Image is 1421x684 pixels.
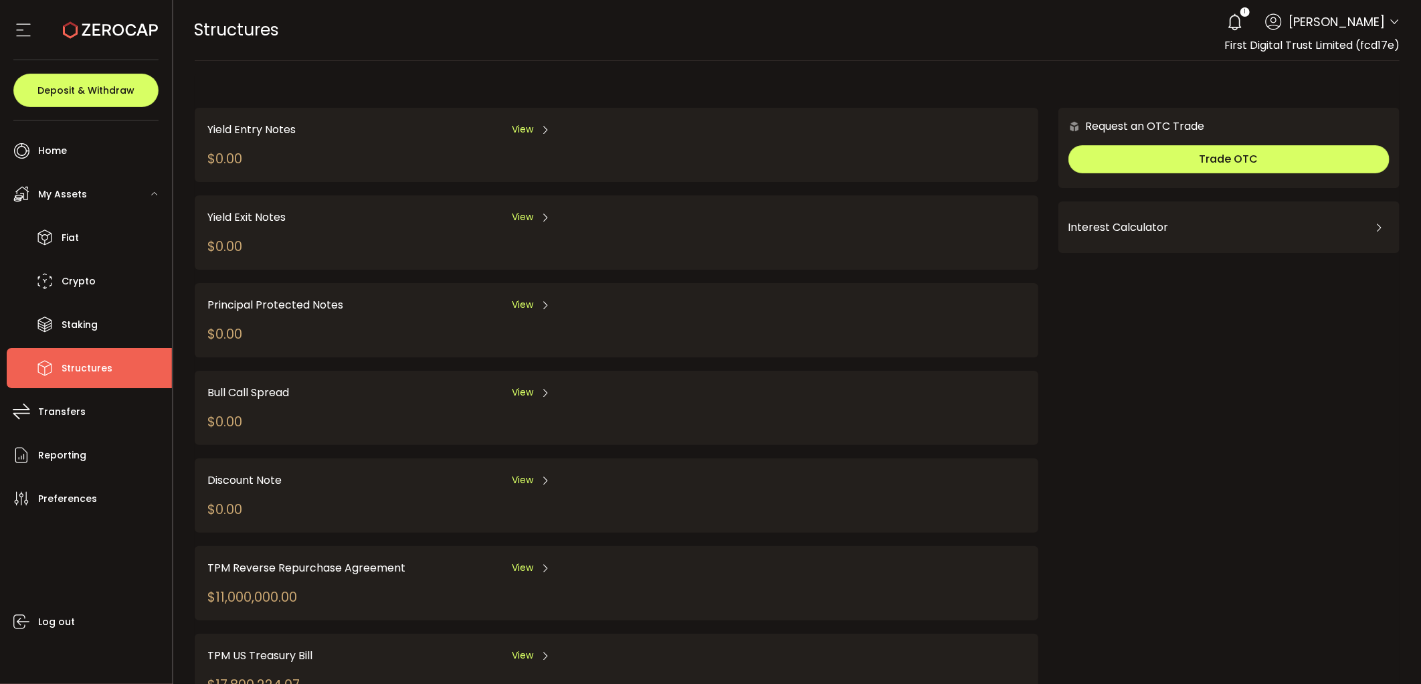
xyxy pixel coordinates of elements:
span: TPM US Treasury Bill [208,647,313,664]
div: Request an OTC Trade [1058,118,1205,135]
img: 6nGpN7MZ9FLuBP83NiajKbTRY4UzlzQtBKtCrLLspmCkSvCZHBKvY3NxgQaT5JnOQREvtQ257bXeeSTueZfAPizblJ+Fe8JwA... [1068,120,1080,133]
span: Discount Note [208,472,282,489]
span: 1 [1244,7,1246,17]
span: Fiat [62,228,79,248]
span: View [512,561,533,575]
div: $0.00 [208,324,243,344]
div: $0.00 [208,412,243,432]
span: Crypto [62,272,96,291]
span: View [512,298,533,312]
div: $11,000,000.00 [208,587,298,607]
span: Principal Protected Notes [208,296,344,313]
span: View [512,386,533,400]
div: Interest Calculator [1068,211,1390,244]
div: $0.00 [208,149,243,169]
span: View [512,649,533,663]
span: First Digital Trust Limited (fcd17e) [1224,37,1400,53]
span: Bull Call Spread [208,384,290,401]
span: My Assets [38,185,87,204]
span: Structures [195,18,280,41]
span: Deposit & Withdraw [37,86,134,95]
span: View [512,210,533,224]
iframe: Chat Widget [1354,620,1421,684]
span: Home [38,141,67,161]
span: Structures [62,359,112,378]
span: Yield Exit Notes [208,209,286,226]
span: TPM Reverse Repurchase Agreement [208,560,406,576]
button: Deposit & Withdraw [13,74,159,107]
div: $0.00 [208,499,243,519]
span: Preferences [38,489,97,509]
span: View [512,473,533,487]
span: [PERSON_NAME] [1289,13,1385,31]
span: Yield Entry Notes [208,121,296,138]
span: Trade OTC [1200,151,1258,167]
button: Trade OTC [1068,145,1390,173]
span: View [512,122,533,137]
span: Staking [62,315,98,335]
span: Log out [38,612,75,632]
div: $0.00 [208,236,243,256]
span: Transfers [38,402,86,422]
span: Reporting [38,446,86,465]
